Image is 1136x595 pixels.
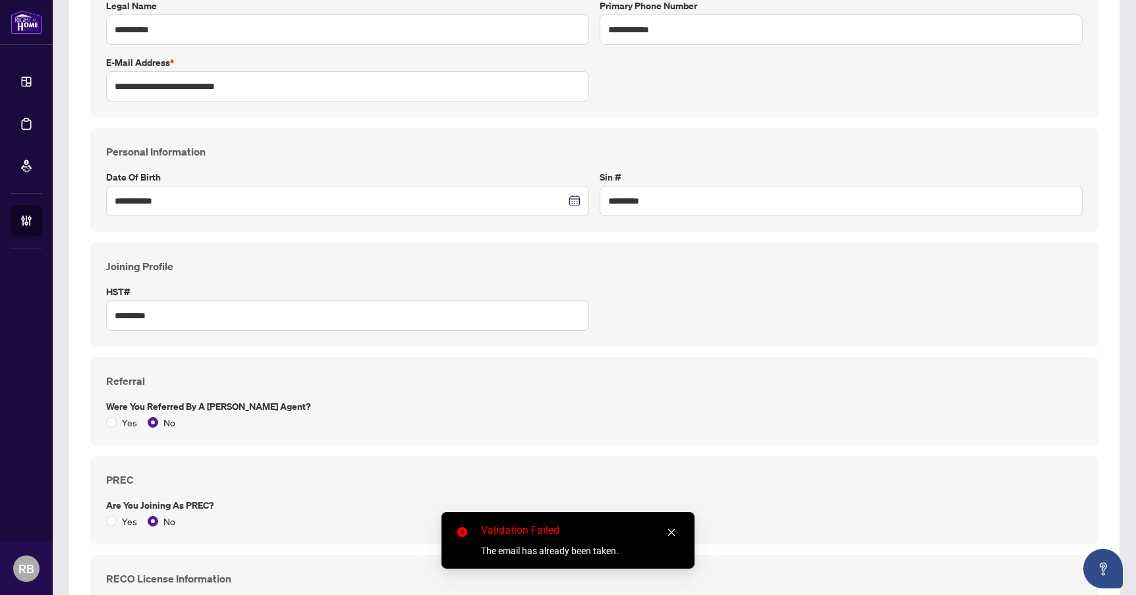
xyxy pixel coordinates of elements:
[106,472,1083,488] h4: PREC
[106,571,1083,586] h4: RECO License Information
[106,170,589,184] label: Date of Birth
[106,373,1083,389] h4: Referral
[667,528,676,537] span: close
[158,514,181,528] span: No
[481,523,679,538] div: Validation Failed
[11,10,42,34] img: logo
[158,415,181,430] span: No
[18,559,34,578] span: RB
[117,514,142,528] span: Yes
[117,415,142,430] span: Yes
[106,258,1083,274] h4: Joining Profile
[106,144,1083,159] h4: Personal Information
[106,498,1083,513] label: Are you joining as PREC?
[481,544,679,558] div: The email has already been taken.
[664,525,679,540] a: Close
[1083,549,1123,588] button: Open asap
[106,285,589,299] label: HST#
[600,170,1083,184] label: Sin #
[457,527,467,537] span: close-circle
[106,55,589,70] label: E-mail Address
[106,399,1083,414] label: Were you referred by a [PERSON_NAME] Agent?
